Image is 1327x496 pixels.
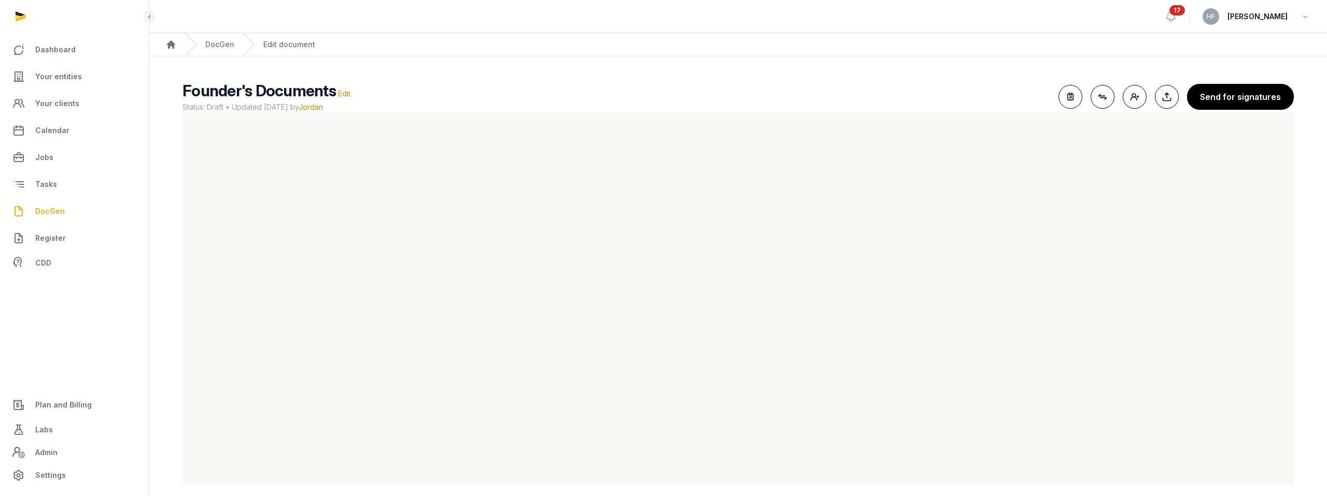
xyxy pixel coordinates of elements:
span: Your clients [35,97,79,110]
a: Admin [8,442,140,463]
a: Jobs [8,145,140,170]
button: Send for signatures [1187,84,1294,110]
span: Jobs [35,151,53,164]
span: Settings [35,469,66,482]
span: Jordan [299,103,323,111]
button: HF [1203,8,1219,25]
span: [PERSON_NAME] [1227,10,1288,23]
a: Dashboard [8,37,140,62]
a: Labs [8,417,140,442]
span: DocGen [35,205,65,217]
a: DocGen [8,199,140,224]
span: HF [1207,13,1215,20]
span: CDD [35,257,51,269]
span: Status: Draft • Updated [DATE] by [182,102,1050,112]
span: Tasks [35,178,57,191]
a: DocGen [205,39,234,50]
span: Register [35,232,66,244]
span: 17 [1169,5,1185,16]
span: Edit [338,89,350,98]
span: Dashboard [35,43,76,56]
span: Founder's Documents [182,81,336,100]
span: Calendar [35,124,69,137]
a: Settings [8,463,140,488]
span: Labs [35,424,53,436]
a: Register [8,226,140,251]
span: Your entities [35,70,82,83]
nav: Breadcrumb [149,33,1327,56]
a: Plan and Billing [8,392,140,417]
span: Plan and Billing [35,399,92,411]
a: Your clients [8,91,140,116]
a: Calendar [8,118,140,143]
a: Your entities [8,64,140,89]
a: Tasks [8,172,140,197]
span: Admin [35,446,58,459]
a: CDD [8,253,140,273]
div: Edit document [263,39,315,50]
